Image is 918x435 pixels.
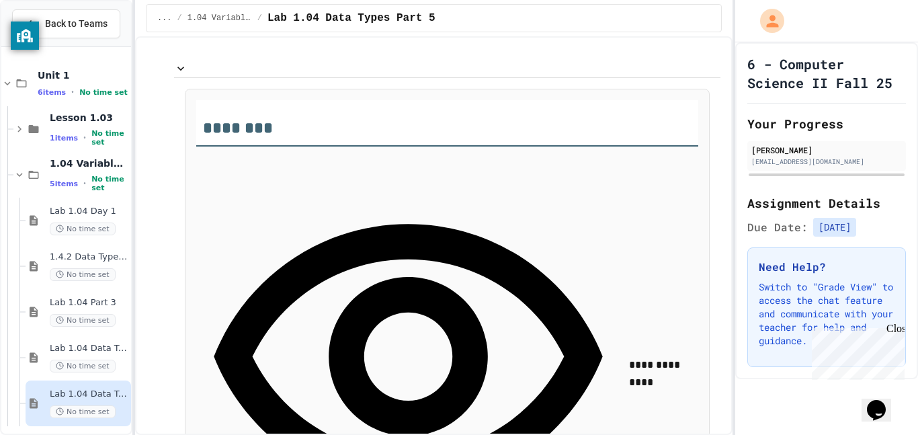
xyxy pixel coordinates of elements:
h1: 6 - Computer Science II Fall 25 [747,54,906,92]
span: No time set [50,268,116,281]
span: ... [157,13,172,24]
span: Back to Teams [45,17,108,31]
span: No time set [50,405,116,418]
h3: Need Help? [759,259,894,275]
span: Lesson 1.03 [50,112,128,124]
span: Lab 1.04 Data Types Part 5 [267,10,435,26]
span: Lab 1.04 Data Types Part 4 [50,343,128,354]
span: • [83,178,86,189]
span: No time set [50,314,116,327]
button: privacy banner [11,22,39,50]
span: No time set [50,223,116,235]
button: Back to Teams [12,9,120,38]
iframe: chat widget [806,323,905,380]
span: Lab 1.04 Part 3 [50,297,128,309]
span: No time set [91,129,128,147]
span: / [177,13,182,24]
span: / [257,13,262,24]
span: 1 items [50,134,78,143]
span: No time set [79,88,128,97]
span: 1.4.2 Data Types 2 [50,251,128,263]
span: Lab 1.04 Data Types Part 5 [50,389,128,400]
span: [DATE] [813,218,856,237]
div: [EMAIL_ADDRESS][DOMAIN_NAME] [751,157,902,167]
div: Chat with us now!Close [5,5,93,85]
span: Due Date: [747,219,808,235]
span: 1.04 Variables and User Input [50,157,128,169]
span: 5 items [50,180,78,188]
span: Lab 1.04 Day 1 [50,206,128,217]
iframe: chat widget [862,381,905,422]
h2: Assignment Details [747,194,906,212]
span: Unit 1 [38,69,128,81]
span: No time set [50,360,116,372]
span: 6 items [38,88,66,97]
div: [PERSON_NAME] [751,144,902,156]
p: Switch to "Grade View" to access the chat feature and communicate with your teacher for help and ... [759,280,894,348]
span: 1.04 Variables and User Input [187,13,252,24]
div: My Account [746,5,788,36]
span: • [71,87,74,97]
span: No time set [91,175,128,192]
span: • [83,132,86,143]
h2: Your Progress [747,114,906,133]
